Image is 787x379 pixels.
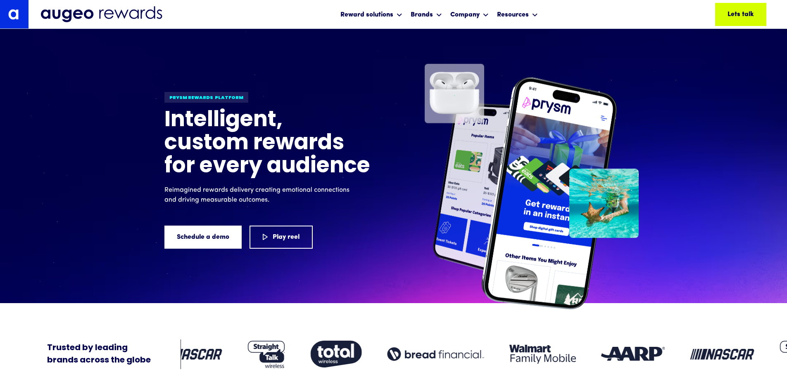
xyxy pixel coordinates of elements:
[164,185,354,205] p: Reimagined rewards delivery creating emotional connections and driving measurable outcomes.
[715,3,766,26] a: Lets talk
[497,10,529,20] div: Resources
[409,3,444,25] div: Brands
[164,226,242,249] a: Schedule a demo
[164,92,248,103] div: Prysm Rewards platform
[495,3,540,25] div: Resources
[47,342,151,367] div: Trusted by leading brands across the globe
[164,109,371,179] h1: Intelligent, custom rewards for every audience
[450,10,480,20] div: Company
[338,3,404,25] div: Reward solutions
[411,10,433,20] div: Brands
[250,226,313,249] a: Play reel
[510,345,576,364] img: Client logo: Walmart Family Mobile
[340,10,393,20] div: Reward solutions
[448,3,491,25] div: Company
